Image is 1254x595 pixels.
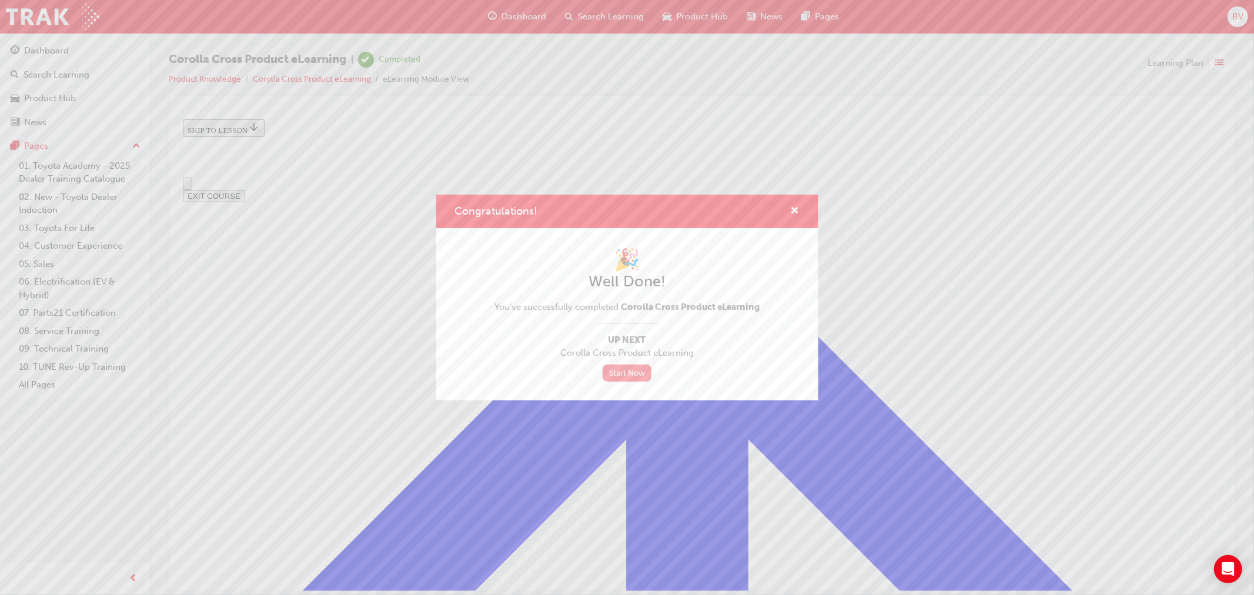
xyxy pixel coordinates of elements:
span: SKIP TO LESSON [9,11,82,20]
button: SKIP TO LESSON [5,5,86,22]
div: Open Intercom Messenger [1214,555,1242,583]
span: You've successfully completed [494,300,760,314]
button: cross-icon [791,204,800,219]
h2: Well Done! [494,272,760,291]
button: EXIT COURSE [5,75,67,88]
span: Corolla Cross Product eLearning [494,346,760,360]
span: Congratulations! [455,205,538,218]
span: Corolla Cross Product eLearning [621,302,760,312]
a: Start Now [603,365,652,382]
div: Congratulations! [436,195,818,400]
span: cross-icon [791,206,800,217]
button: Open navigation menu [5,63,14,75]
h1: 🎉 [494,247,760,273]
nav: Navigation menu [5,63,1043,88]
span: Up Next [494,333,760,347]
